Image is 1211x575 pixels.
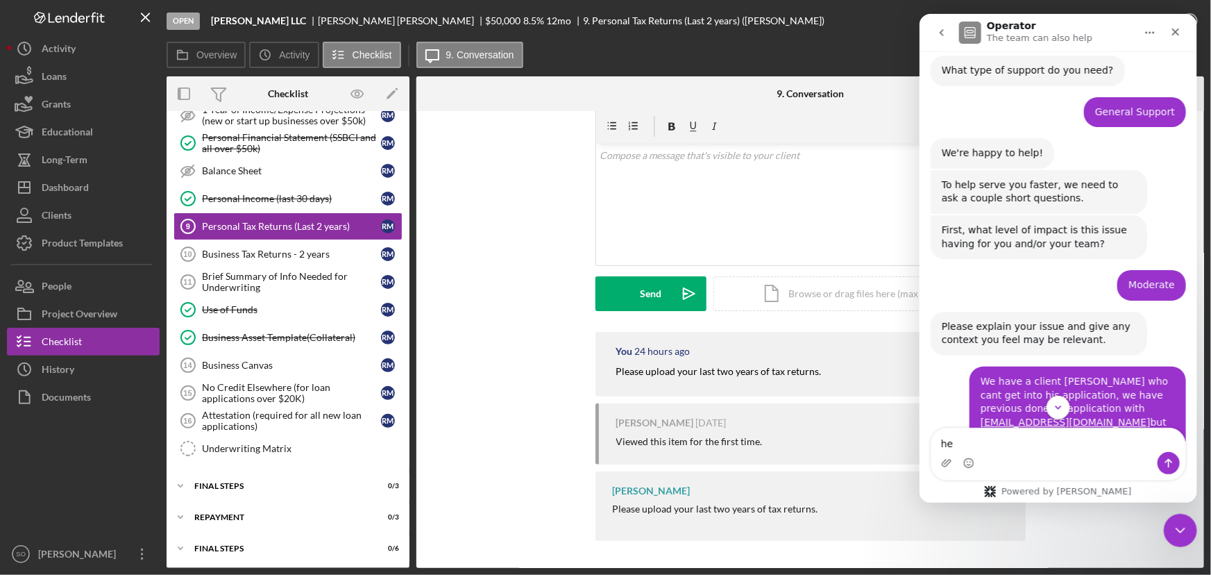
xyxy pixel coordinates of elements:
text: SO [16,551,26,558]
b: [PERSON_NAME] LLC [211,15,306,26]
time: 2025-10-06 15:10 [635,346,691,357]
a: Underwriting Matrix [173,435,403,462]
div: R M [381,164,395,178]
a: Use of FundsRM [173,296,403,324]
div: Personal Tax Returns (Last 2 years) [202,221,381,232]
div: Underwriting Matrix [202,443,402,454]
div: [PERSON_NAME] [616,417,694,428]
div: R M [381,136,395,150]
div: 9. Personal Tax Returns (Last 2 years) ([PERSON_NAME]) [583,15,825,26]
button: Grants [7,90,160,118]
div: R M [381,331,395,344]
button: Overview [167,42,246,68]
button: Dashboard [7,174,160,201]
a: 1 Year of Income/Expense Projections (new or start up businesses over $50k)RM [173,101,403,129]
span: $50,000 [486,15,521,26]
div: Viewed this item for the first time. [616,436,763,447]
button: People [7,272,160,300]
a: 11Brief Summary of Info Needed for UnderwritingRM [173,268,403,296]
div: People [42,272,71,303]
div: R M [381,275,395,289]
div: 8.5 % [523,15,544,26]
button: Scroll to bottom [127,382,151,406]
button: Checklist [7,328,160,356]
a: Business Asset Template(Collateral)RM [173,324,403,351]
div: R M [381,219,395,233]
div: R M [381,414,395,428]
div: History [42,356,74,387]
div: R M [381,386,395,400]
mark: Please upload your last two years of tax returns. [616,365,822,377]
a: Activity [7,35,160,62]
label: Overview [196,49,237,60]
div: Please upload your last two years of tax returns. [613,503,818,515]
label: Checklist [353,49,392,60]
div: [PERSON_NAME] [35,540,125,572]
div: Long-Term [42,146,87,177]
div: R M [381,192,395,206]
a: Balance SheetRM [173,157,403,185]
div: 1 Year of Income/Expense Projections (new or start up businesses over $50k) [202,104,381,126]
iframe: Intercom live chat [920,14,1197,503]
button: Clients [7,201,160,229]
tspan: 11 [183,278,192,286]
div: No Credit Elsewhere (for loan applications over $20K) [202,382,381,404]
div: Attestation (required for all new loan applications) [202,410,381,432]
div: We have a client [PERSON_NAME] who cant get into his application, we have previous done an applic... [61,361,255,551]
div: Personal Income (last 30 days) [202,193,381,204]
tspan: 15 [183,389,192,397]
textarea: Message… [12,415,266,438]
button: Upload attachment [22,444,33,455]
div: [PERSON_NAME] [PERSON_NAME] [318,15,486,26]
button: Project Overview [7,300,160,328]
button: SO[PERSON_NAME] [7,540,160,568]
tspan: 10 [183,250,192,258]
div: R M [381,358,395,372]
a: Product Templates [7,229,160,257]
div: 9. Conversation [777,88,844,99]
div: R M [381,247,395,261]
div: Dashboard [42,174,89,205]
button: Long-Term [7,146,160,174]
div: Balance Sheet [202,165,381,176]
button: Loans [7,62,160,90]
a: 14Business CanvasRM [173,351,403,379]
button: History [7,356,160,383]
div: R M [381,108,395,122]
div: Product Templates [42,229,123,260]
iframe: Intercom live chat [1164,514,1197,547]
div: 0 / 6 [374,544,399,553]
div: Open [167,12,200,30]
button: Educational [7,118,160,146]
button: Send [595,276,706,311]
div: Clients [42,201,71,233]
div: Business Asset Template(Collateral) [202,332,381,343]
div: Checklist [268,88,308,99]
div: Personal Financial Statement (SSBCI and all over $50k) [202,132,381,154]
